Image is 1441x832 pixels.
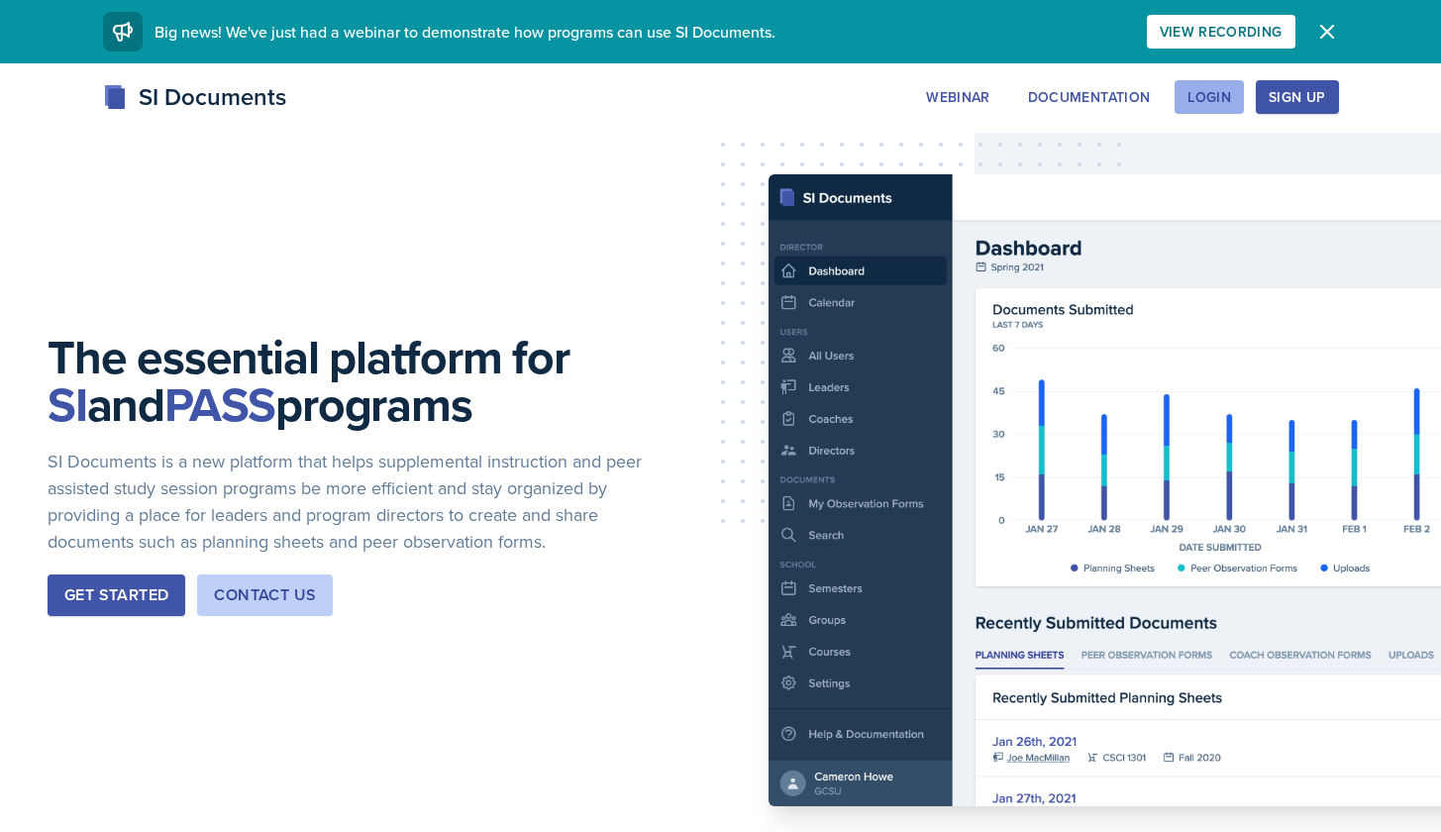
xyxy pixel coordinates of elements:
button: Webinar [913,80,1002,114]
button: Get Started [48,574,185,616]
div: Contact Us [214,583,316,607]
button: View Recording [1147,15,1295,49]
span: Big news! We've just had a webinar to demonstrate how programs can use SI Documents. [154,21,775,43]
div: Get Started [64,583,168,607]
button: Documentation [1015,80,1164,114]
button: Contact Us [197,574,333,616]
div: Login [1187,89,1231,105]
button: Sign Up [1256,80,1338,114]
button: Login [1175,80,1244,114]
div: Webinar [926,89,989,105]
div: Documentation [1028,89,1151,105]
div: SI Documents [103,79,286,115]
div: Sign Up [1269,89,1325,105]
div: View Recording [1160,24,1283,40]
